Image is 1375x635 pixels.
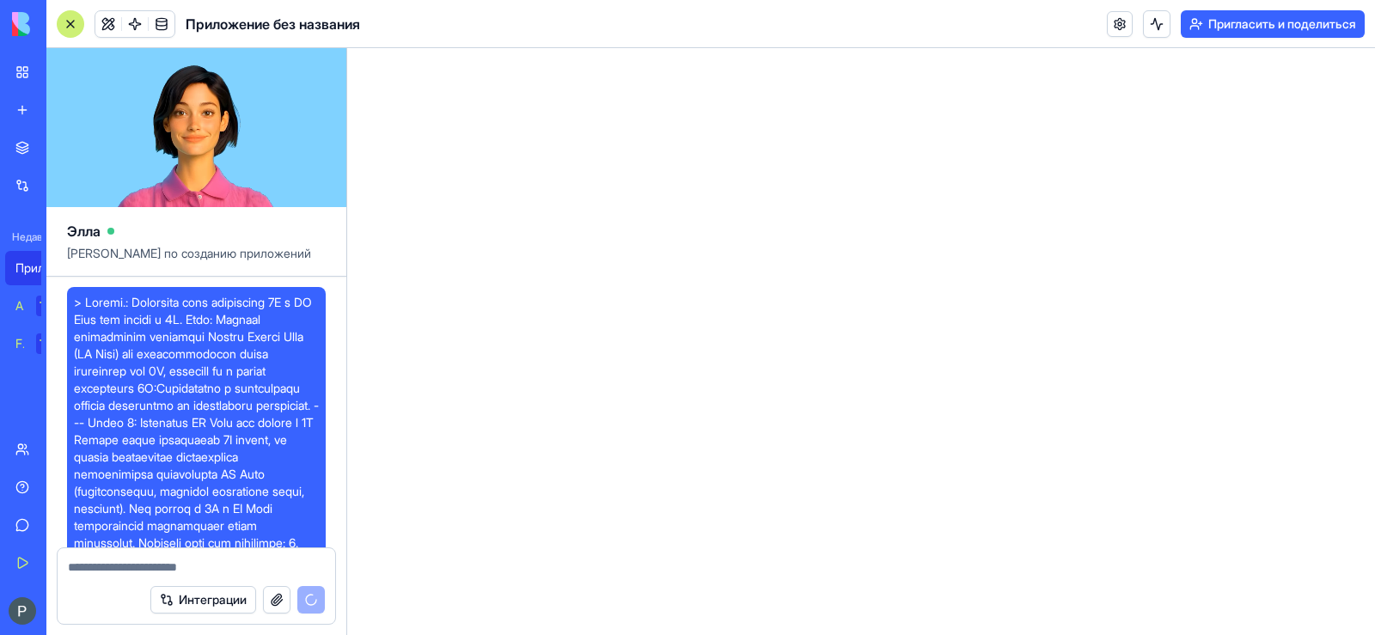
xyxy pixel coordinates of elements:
[9,597,36,625] img: ACg8ocLd-uroisZHuq65gN8uIqy2erLxuw_u5jZ06nGtFBzPEzeYCQ=s96-c
[67,246,311,260] font: [PERSON_NAME] по созданию приложений
[179,592,247,607] font: Интеграции
[150,586,256,614] button: Интеграции
[15,297,24,314] div: AI Logo Generator
[1208,16,1356,31] font: Пригласить и поделиться
[36,296,64,316] div: TRY
[5,251,74,285] a: Приложение без названия
[67,223,101,240] font: Элла
[5,327,74,361] a: Feedback FormTRY
[12,230,60,243] font: Недавний
[15,335,24,352] div: Feedback Form
[15,260,166,275] font: Приложение без названия
[186,15,360,33] font: Приложение без названия
[5,289,74,323] a: AI Logo GeneratorTRY
[1181,10,1365,38] button: Пригласить и поделиться
[12,12,119,36] img: логотип
[36,333,64,354] div: TRY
